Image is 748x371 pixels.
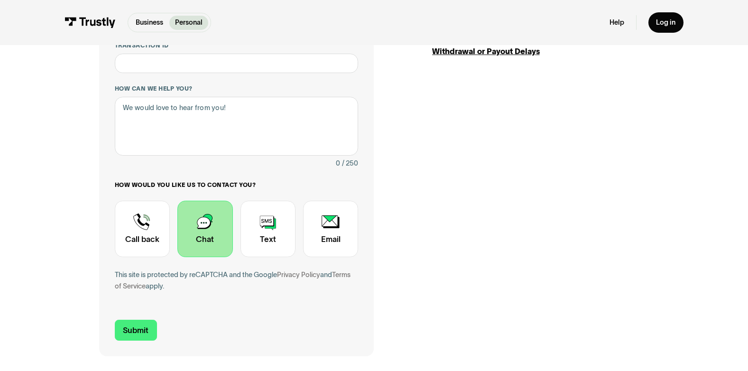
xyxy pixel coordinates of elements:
input: Submit [115,320,157,340]
p: Business [136,18,163,28]
label: How would you like us to contact you? [115,181,359,189]
p: Personal [175,18,203,28]
div: Withdrawal or Payout Delays [432,46,649,57]
a: Log in [648,12,683,33]
div: This site is protected by reCAPTCHA and the Google and apply. [115,269,359,293]
a: Privacy Policy [277,271,320,278]
label: How can we help you? [115,85,359,93]
label: Transaction ID [115,42,359,50]
a: Help [609,18,624,27]
a: Business [130,16,169,30]
div: / 250 [342,158,358,169]
a: Personal [169,16,209,30]
img: Trustly Logo [65,17,116,28]
div: Log in [656,18,675,27]
div: 0 [336,158,340,169]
